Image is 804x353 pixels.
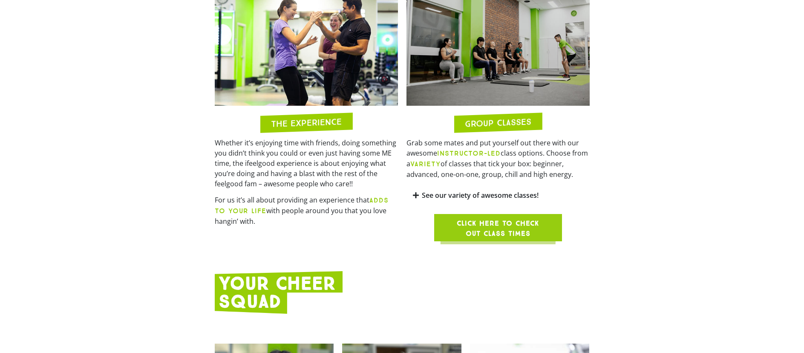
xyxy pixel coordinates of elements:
[410,160,441,168] b: VARIETY
[455,218,542,239] span: Click here to check out class times
[422,191,539,200] a: See our variety of awesome classes!
[406,185,590,205] div: See our variety of awesome classes!
[406,138,590,179] p: Grab some mates and put yourself out there with our awesome class options. Choose from a of class...
[434,214,562,241] a: Click here to check out class times
[437,149,501,157] b: INSTRUCTOR-LED
[271,117,342,128] h2: THE EXPERIENCE
[215,195,398,226] p: For us it’s all about providing an experience that with people around you that you love hangin’ w...
[215,138,398,189] p: Whether it’s enjoying time with friends, doing something you didn’t think you could or even just ...
[465,117,531,128] h2: GROUP CLASSES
